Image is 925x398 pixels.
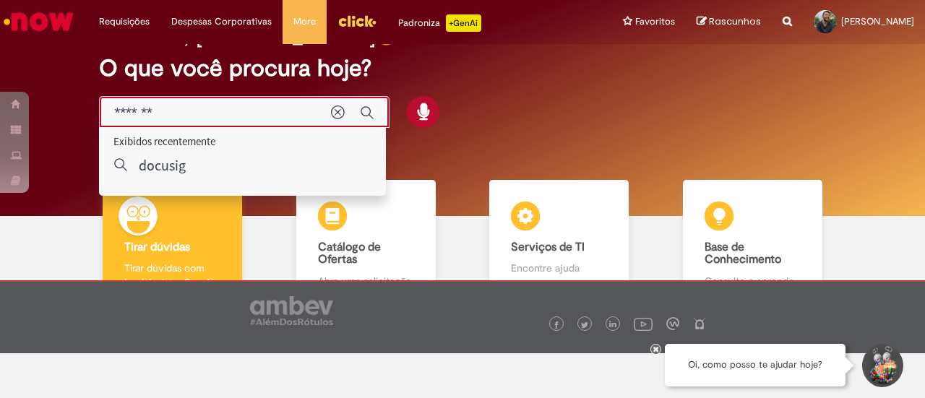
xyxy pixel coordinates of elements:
[99,56,825,81] h2: O que você procura hoje?
[634,314,653,333] img: logo_footer_youtube.png
[693,317,706,330] img: logo_footer_naosei.png
[293,14,316,29] span: More
[511,240,585,254] b: Serviços de TI
[124,240,190,254] b: Tirar dúvidas
[250,296,333,325] img: logo_footer_ambev_rotulo_gray.png
[656,180,850,305] a: Base de Conhecimento Consulte e aprenda
[553,321,560,329] img: logo_footer_facebook.png
[337,10,377,32] img: click_logo_yellow_360x200.png
[1,7,76,36] img: ServiceNow
[511,261,607,275] p: Encontre ajuda
[446,14,481,32] p: +GenAi
[398,14,481,32] div: Padroniza
[318,240,381,267] b: Catálogo de Ofertas
[666,317,679,330] img: logo_footer_workplace.png
[609,321,616,329] img: logo_footer_linkedin.png
[124,261,220,290] p: Tirar dúvidas com Lupi Assist e Gen Ai
[270,180,463,305] a: Catálogo de Ofertas Abra uma solicitação
[705,240,781,267] b: Base de Conhecimento
[860,344,903,387] button: Iniciar Conversa de Suporte
[709,14,761,28] span: Rascunhos
[99,23,376,48] h2: Bom dia, [PERSON_NAME]
[171,14,272,29] span: Despesas Corporativas
[635,14,675,29] span: Favoritos
[318,274,414,288] p: Abra uma solicitação
[665,344,846,386] div: Oi, como posso te ajudar hoje?
[76,180,270,305] a: Tirar dúvidas Tirar dúvidas com Lupi Assist e Gen Ai
[705,274,801,288] p: Consulte e aprenda
[99,14,150,29] span: Requisições
[462,180,656,305] a: Serviços de TI Encontre ajuda
[581,321,588,329] img: logo_footer_twitter.png
[841,15,914,27] span: [PERSON_NAME]
[697,15,761,29] a: Rascunhos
